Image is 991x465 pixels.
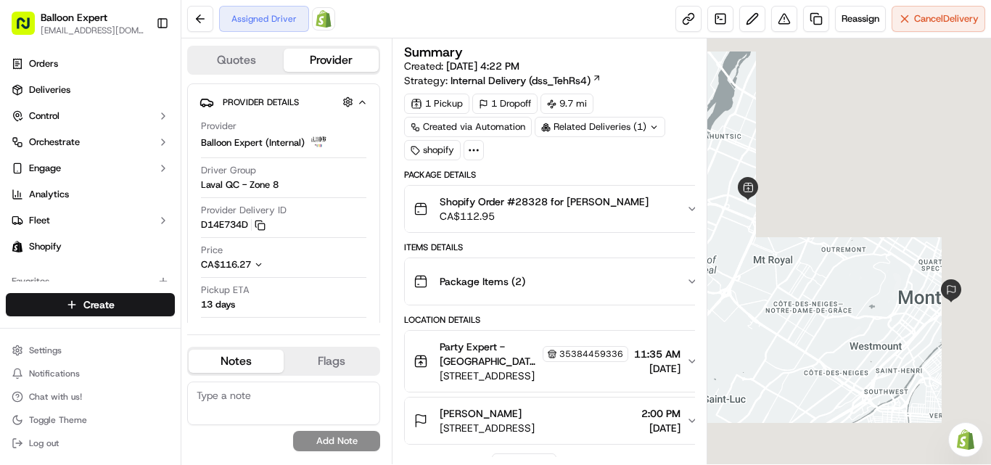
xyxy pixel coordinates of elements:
[83,297,115,312] span: Create
[404,73,601,88] div: Strategy:
[440,369,628,383] span: [STREET_ADDRESS]
[404,94,469,114] div: 1 Pickup
[201,164,256,177] span: Driver Group
[404,140,461,160] div: shopify
[404,117,532,137] a: Created via Automation
[201,258,251,271] span: CA$116.27
[835,6,886,32] button: Reassign
[404,242,707,253] div: Items Details
[6,433,175,453] button: Log out
[6,410,175,430] button: Toggle Theme
[29,110,59,123] span: Control
[284,350,379,373] button: Flags
[137,210,233,225] span: API Documentation
[29,83,70,96] span: Deliveries
[914,12,979,25] span: Cancel Delivery
[634,347,680,361] span: 11:35 AM
[41,25,144,36] button: [EMAIL_ADDRESS][DOMAIN_NAME]
[6,270,175,293] div: Favorites
[6,293,175,316] button: Create
[440,209,649,223] span: CA$112.95
[15,58,264,81] p: Welcome 👋
[451,73,591,88] span: Internal Delivery (dss_TehRs4)
[634,361,680,376] span: [DATE]
[29,345,62,356] span: Settings
[641,406,680,421] span: 2:00 PM
[29,214,50,227] span: Fleet
[29,188,69,201] span: Analytics
[200,90,368,114] button: Provider Details
[446,59,519,73] span: [DATE] 4:22 PM
[201,204,287,217] span: Provider Delivery ID
[6,52,175,75] a: Orders
[440,421,535,435] span: [STREET_ADDRESS]
[49,153,184,165] div: We're available if you need us!
[6,183,175,206] a: Analytics
[440,194,649,209] span: Shopify Order #28328 for [PERSON_NAME]
[6,387,175,407] button: Chat with us!
[6,340,175,361] button: Settings
[29,136,80,149] span: Orchestrate
[6,363,175,384] button: Notifications
[641,421,680,435] span: [DATE]
[540,94,593,114] div: 9.7 mi
[29,240,62,253] span: Shopify
[201,298,235,311] div: 13 days
[38,94,261,109] input: Got a question? Start typing here...
[6,104,175,128] button: Control
[144,246,176,257] span: Pylon
[123,212,134,223] div: 💻
[189,49,284,72] button: Quotes
[49,139,238,153] div: Start new chat
[6,235,175,258] a: Shopify
[405,258,707,305] button: Package Items (2)
[404,314,707,326] div: Location Details
[29,57,58,70] span: Orders
[29,162,61,175] span: Engage
[6,157,175,180] button: Engage
[6,131,175,154] button: Orchestrate
[29,437,59,449] span: Log out
[15,212,26,223] div: 📗
[201,258,329,271] button: CA$116.27
[41,10,107,25] button: Balloon Expert
[201,136,305,149] span: Balloon Expert (Internal)
[9,205,117,231] a: 📗Knowledge Base
[12,241,23,252] img: Shopify logo
[842,12,879,25] span: Reassign
[247,143,264,160] button: Start new chat
[6,78,175,102] a: Deliveries
[29,210,111,225] span: Knowledge Base
[117,205,239,231] a: 💻API Documentation
[892,6,985,32] button: CancelDelivery
[440,406,522,421] span: [PERSON_NAME]
[404,46,463,59] h3: Summary
[535,117,665,137] div: Related Deliveries (1)
[223,96,299,108] span: Provider Details
[311,134,328,152] img: profile_balloonexpert_internal.png
[315,10,332,28] img: Shopify
[29,414,87,426] span: Toggle Theme
[405,398,707,444] button: [PERSON_NAME][STREET_ADDRESS]2:00 PM[DATE]
[189,350,284,373] button: Notes
[6,6,150,41] button: Balloon Expert[EMAIL_ADDRESS][DOMAIN_NAME]
[405,186,707,232] button: Shopify Order #28328 for [PERSON_NAME]CA$112.95
[404,59,519,73] span: Created:
[312,7,335,30] a: Shopify
[440,274,525,289] span: Package Items ( 2 )
[15,15,44,44] img: Nash
[559,348,623,360] span: 35384459336
[201,120,237,133] span: Provider
[29,391,82,403] span: Chat with us!
[15,139,41,165] img: 1736555255976-a54dd68f-1ca7-489b-9aae-adbdc363a1c4
[201,244,223,257] span: Price
[405,331,707,392] button: Party Expert - [GEOGRAPHIC_DATA] Store Employee35384459336[STREET_ADDRESS]11:35 AM[DATE]
[102,245,176,257] a: Powered byPylon
[201,178,279,192] span: Laval QC - Zone 8
[6,209,175,232] button: Fleet
[284,49,379,72] button: Provider
[472,94,538,114] div: 1 Dropoff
